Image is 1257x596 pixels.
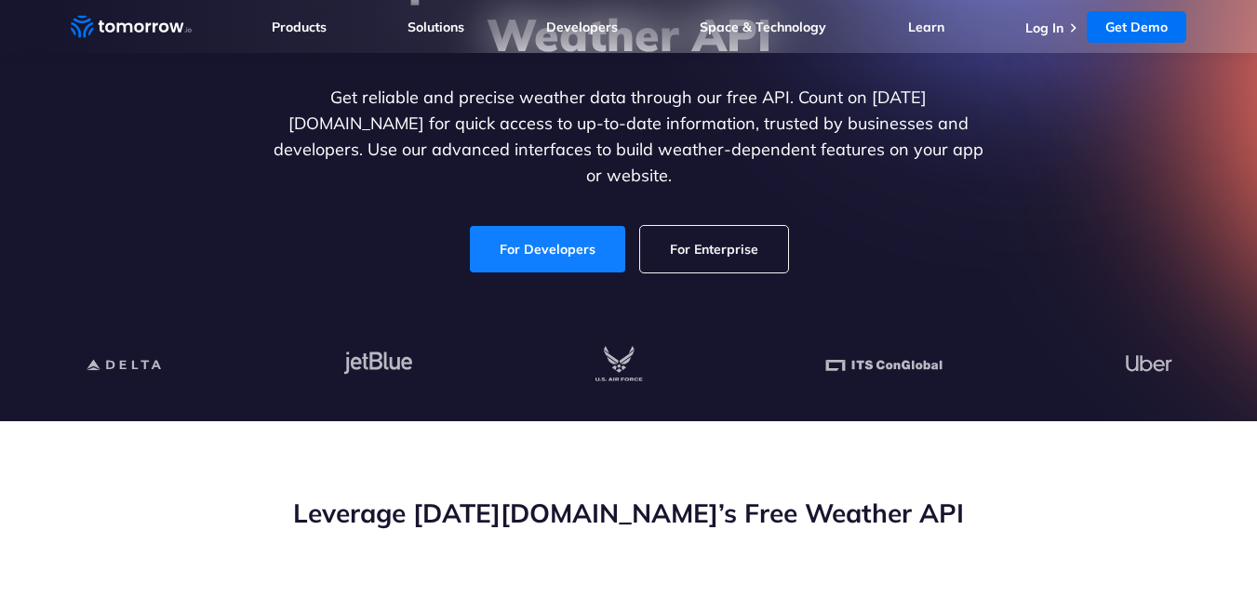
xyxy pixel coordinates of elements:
[71,13,192,41] a: Home link
[546,19,618,35] a: Developers
[640,226,788,272] a: For Enterprise
[700,19,826,35] a: Space & Technology
[470,226,625,272] a: For Developers
[270,85,988,189] p: Get reliable and precise weather data through our free API. Count on [DATE][DOMAIN_NAME] for quic...
[272,19,327,35] a: Products
[71,496,1187,531] h2: Leverage [DATE][DOMAIN_NAME]’s Free Weather API
[1025,20,1063,36] a: Log In
[408,19,464,35] a: Solutions
[1087,11,1186,43] a: Get Demo
[908,19,944,35] a: Learn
